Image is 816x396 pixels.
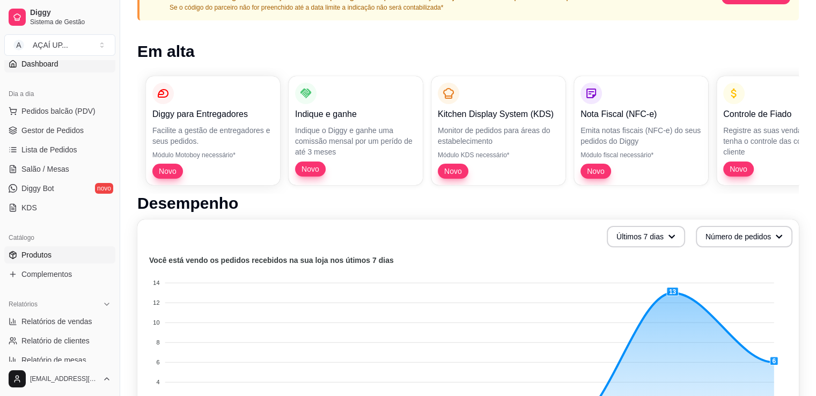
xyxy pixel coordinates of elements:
p: Indique e ganhe [295,108,416,121]
a: DiggySistema de Gestão [4,4,115,30]
p: Se o código do parceiro não for preenchido até a data limite a indicação não será contabilizada* [170,3,597,12]
span: Gestor de Pedidos [21,125,84,136]
span: Relatórios de vendas [21,316,92,327]
tspan: 10 [153,319,159,326]
span: Relatórios [9,300,38,309]
tspan: 14 [153,280,159,286]
a: Complementos [4,266,115,283]
button: [EMAIL_ADDRESS][DOMAIN_NAME] [4,366,115,392]
span: Novo [440,166,466,177]
p: Monitor de pedidos para áreas do estabelecimento [438,125,559,146]
p: Facilite a gestão de entregadores e seus pedidos. [152,125,274,146]
span: Produtos [21,250,52,260]
span: Diggy Bot [21,183,54,194]
a: Diggy Botnovo [4,180,115,197]
span: Diggy [30,8,111,18]
span: KDS [21,202,37,213]
span: Sistema de Gestão [30,18,111,26]
p: Módulo KDS necessário* [438,151,559,159]
span: Novo [297,164,324,174]
tspan: 4 [156,379,159,385]
span: Salão / Mesas [21,164,69,174]
a: Lista de Pedidos [4,141,115,158]
tspan: 8 [156,339,159,346]
a: KDS [4,199,115,216]
button: Nota Fiscal (NFC-e)Emita notas fiscais (NFC-e) do seus pedidos do DiggyMódulo fiscal necessário*Novo [574,76,708,185]
a: Salão / Mesas [4,160,115,178]
button: Kitchen Display System (KDS)Monitor de pedidos para áreas do estabelecimentoMódulo KDS necessário... [431,76,565,185]
a: Dashboard [4,55,115,72]
text: Você está vendo os pedidos recebidos na sua loja nos útimos 7 dias [149,256,394,265]
div: Dia a dia [4,85,115,102]
a: Relatórios de vendas [4,313,115,330]
p: Nota Fiscal (NFC-e) [580,108,702,121]
span: Dashboard [21,58,58,69]
button: Diggy para EntregadoresFacilite a gestão de entregadores e seus pedidos.Módulo Motoboy necessário... [146,76,280,185]
button: Indique e ganheIndique o Diggy e ganhe uma comissão mensal por um perído de até 3 mesesNovo [289,76,423,185]
span: A [13,40,24,50]
span: Lista de Pedidos [21,144,77,155]
button: Últimos 7 dias [607,226,685,247]
span: Novo [583,166,609,177]
span: Pedidos balcão (PDV) [21,106,95,116]
tspan: 6 [156,359,159,365]
button: Número de pedidos [696,226,792,247]
h1: Em alta [137,42,799,61]
span: Novo [725,164,752,174]
p: Diggy para Entregadores [152,108,274,121]
div: AÇAÍ UP ... [33,40,68,50]
span: Novo [155,166,181,177]
a: Relatório de mesas [4,351,115,369]
p: Kitchen Display System (KDS) [438,108,559,121]
a: Produtos [4,246,115,263]
span: [EMAIL_ADDRESS][DOMAIN_NAME] [30,375,98,383]
span: Relatório de clientes [21,335,90,346]
p: Indique o Diggy e ganhe uma comissão mensal por um perído de até 3 meses [295,125,416,157]
button: Pedidos balcão (PDV) [4,102,115,120]
a: Gestor de Pedidos [4,122,115,139]
p: Módulo fiscal necessário* [580,151,702,159]
p: Módulo Motoboy necessário* [152,151,274,159]
p: Emita notas fiscais (NFC-e) do seus pedidos do Diggy [580,125,702,146]
span: Complementos [21,269,72,280]
div: Catálogo [4,229,115,246]
a: Relatório de clientes [4,332,115,349]
h1: Desempenho [137,194,799,213]
button: Select a team [4,34,115,56]
span: Relatório de mesas [21,355,86,365]
tspan: 12 [153,299,159,306]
